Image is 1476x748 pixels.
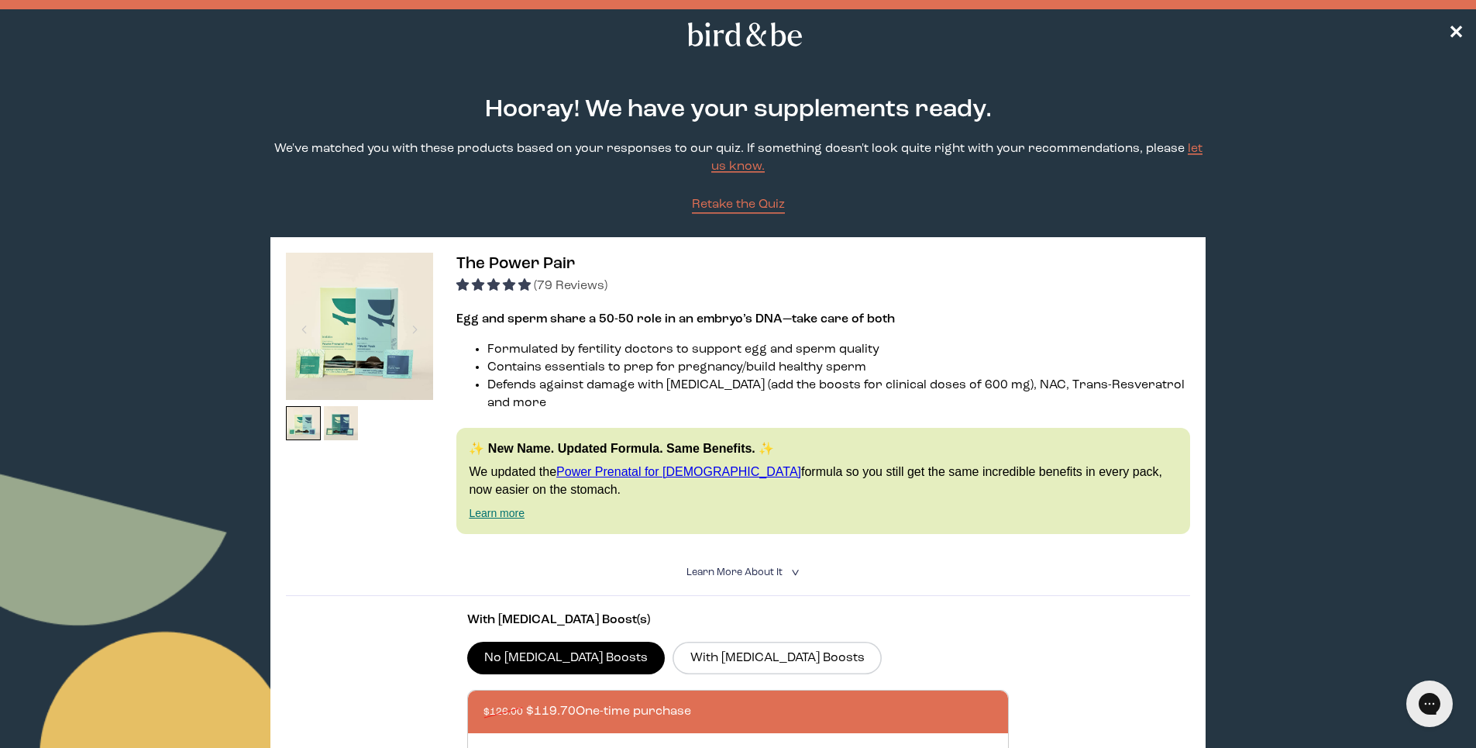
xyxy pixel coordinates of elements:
span: Retake the Quiz [692,198,785,211]
i: < [786,568,801,577]
strong: ✨ New Name. Updated Formula. Same Benefits. ✨ [469,442,774,455]
strong: Egg and sperm share a 50-50 role in an embryo’s DNA—take care of both [456,313,895,326]
span: (79 Reviews) [534,280,607,292]
label: No [MEDICAL_DATA] Boosts [467,642,666,674]
p: With [MEDICAL_DATA] Boost(s) [467,612,1010,629]
label: With [MEDICAL_DATA] Boosts [673,642,882,674]
img: thumbnail image [324,406,359,441]
li: Contains essentials to prep for pregnancy/build healthy sperm [487,359,1189,377]
a: let us know. [711,143,1202,173]
h2: Hooray! We have your supplements ready. [458,92,1019,128]
a: ✕ [1448,21,1464,48]
span: The Power Pair [456,256,575,272]
iframe: Gorgias live chat messenger [1399,675,1461,732]
a: Retake the Quiz [692,196,785,214]
span: Learn More About it [686,567,783,577]
p: We updated the formula so you still get the same incredible benefits in every pack, now easier on... [469,464,1177,498]
a: Learn more [469,507,525,519]
img: thumbnail image [286,253,433,400]
li: Defends against damage with [MEDICAL_DATA] (add the boosts for clinical doses of 600 mg), NAC, Tr... [487,377,1189,412]
li: Formulated by fertility doctors to support egg and sperm quality [487,341,1189,359]
p: We've matched you with these products based on your responses to our quiz. If something doesn't l... [270,140,1205,176]
img: thumbnail image [286,406,321,441]
span: ✕ [1448,25,1464,43]
summary: Learn More About it < [686,565,790,580]
span: 4.92 stars [456,280,534,292]
a: Power Prenatal for [DEMOGRAPHIC_DATA] [556,465,801,478]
